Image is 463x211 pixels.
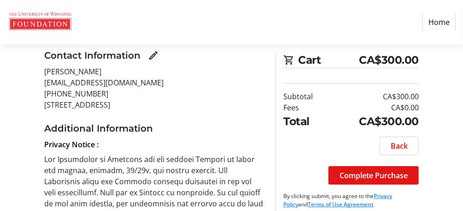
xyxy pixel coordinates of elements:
[44,66,265,77] p: [PERSON_NAME]
[380,137,419,155] button: Back
[44,139,99,150] strong: Privacy Notice :
[283,91,328,102] td: Subtotal
[44,48,141,62] h3: Contact Information
[328,102,419,113] td: CA$0.00
[283,113,328,129] td: Total
[283,102,328,113] td: Fees
[328,91,419,102] td: CA$300.00
[44,88,265,99] p: [PHONE_NUMBER]
[283,192,419,209] p: By clicking submit, you agree to the and
[298,52,359,68] span: Cart
[144,46,163,65] button: Edit Contact Information
[359,52,419,68] span: CA$300.00
[422,13,456,31] a: Home
[328,166,419,185] button: Complete Purchase
[308,200,374,208] a: Terms of Use Agreement
[44,77,265,88] p: [EMAIL_ADDRESS][DOMAIN_NAME]
[44,121,265,135] h3: Additional Information
[44,99,265,110] p: [STREET_ADDRESS]
[328,113,419,129] td: CA$300.00
[391,140,408,151] span: Back
[340,170,408,181] span: Complete Purchase
[7,4,73,41] img: The U of W Foundation's Logo
[283,192,392,208] a: Privacy Policy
